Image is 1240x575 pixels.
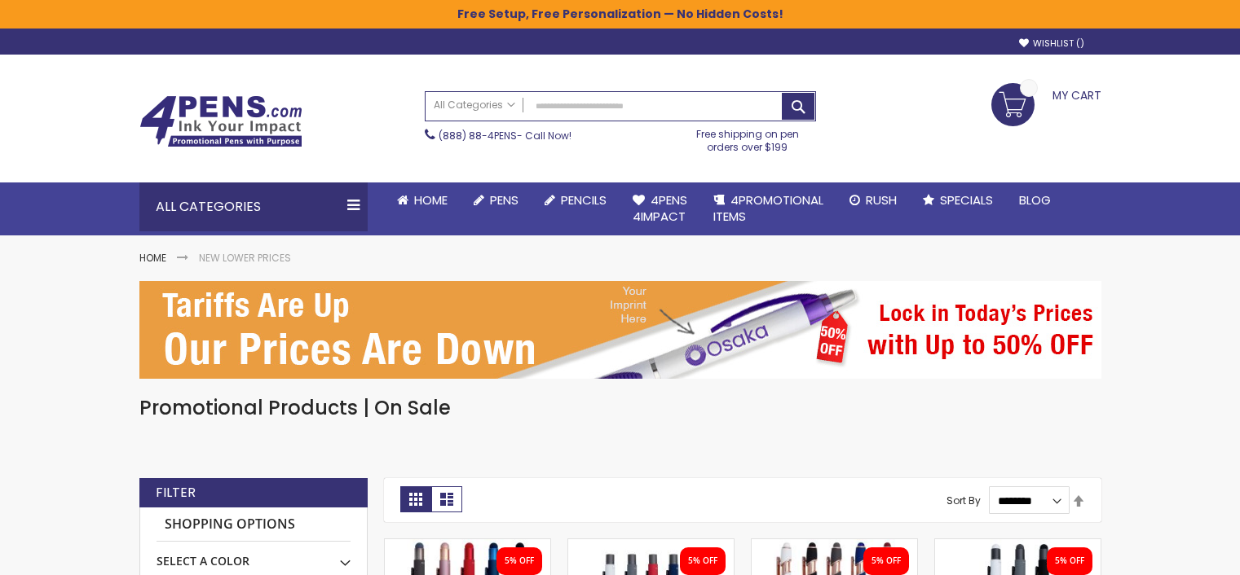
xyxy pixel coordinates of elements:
div: 5% OFF [505,555,534,567]
a: All Categories [426,92,523,119]
a: Custom Recycled Fleetwood Stylus Satin Soft Touch Gel Click Pen [935,538,1101,552]
div: 5% OFF [872,555,901,567]
img: 4Pens Custom Pens and Promotional Products [139,95,302,147]
span: Blog [1019,191,1051,208]
img: New Lower Prices [139,281,1101,379]
div: Free shipping on pen orders over $199 [679,121,816,154]
span: Rush [866,191,897,208]
div: 5% OFF [1055,555,1084,567]
strong: New Lower Prices [199,251,291,265]
a: Custom Recycled Fleetwood MonoChrome Stylus Satin Soft Touch Gel Pen [385,538,550,552]
a: Blog [1006,182,1064,218]
span: - Call Now! [439,129,571,143]
h1: Promotional Products | On Sale [139,395,1101,421]
a: 4Pens4impact [620,182,700,235]
a: Pens [461,182,532,218]
strong: Grid [400,486,431,512]
strong: Shopping Options [157,507,351,542]
span: 4PROMOTIONAL ITEMS [713,191,823,225]
span: Specials [940,191,993,208]
span: Pens [490,191,519,208]
strong: Filter [156,484,196,502]
label: Sort By [947,494,981,507]
a: Specials [910,182,1006,218]
a: Personalized Recycled Fleetwood Satin Soft Touch Gel Click Pen [568,538,734,552]
span: 4Pens 4impact [633,191,687,225]
div: All Categories [139,182,368,231]
a: Home [139,251,166,265]
a: Wishlist [1019,37,1084,50]
span: All Categories [434,99,515,112]
span: Pencils [561,191,607,208]
a: Pencils [532,182,620,218]
a: Rush [836,182,910,218]
a: 4PROMOTIONALITEMS [700,182,836,235]
a: Custom Lexi Rose Gold Stylus Soft Touch Recycled Aluminum Pen [752,538,917,552]
div: 5% OFF [688,555,717,567]
span: Home [414,191,448,208]
a: Home [384,182,461,218]
div: Select A Color [157,542,351,569]
a: (888) 88-4PENS [439,129,517,143]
